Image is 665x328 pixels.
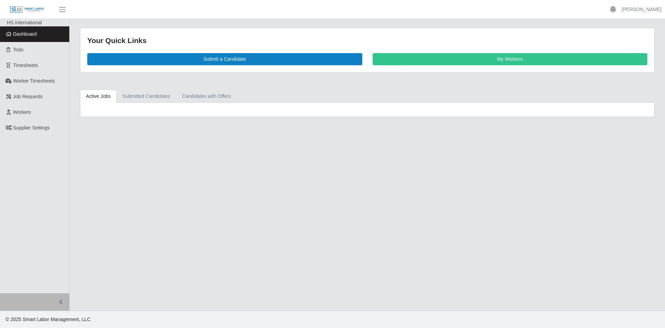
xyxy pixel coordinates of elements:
span: Workers [13,109,31,115]
span: Dashboard [13,31,37,37]
a: Submitted Candidates [117,90,176,103]
span: Supplier Settings [13,125,50,131]
a: Submit a Candidate [87,53,362,65]
a: My Workers [373,53,648,65]
a: Candidates with Offers [176,90,237,103]
span: Timesheets [13,62,38,68]
span: © 2025 Smart Labor Management, LLC [6,317,90,322]
span: HS International [7,20,42,25]
span: Worker Timesheets [13,78,55,84]
span: Todo [13,47,24,52]
span: Job Requests [13,94,43,99]
div: Your Quick Links [87,35,647,46]
a: Active Jobs [80,90,117,103]
img: SLM Logo [10,6,44,14]
a: [PERSON_NAME] [622,6,662,13]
